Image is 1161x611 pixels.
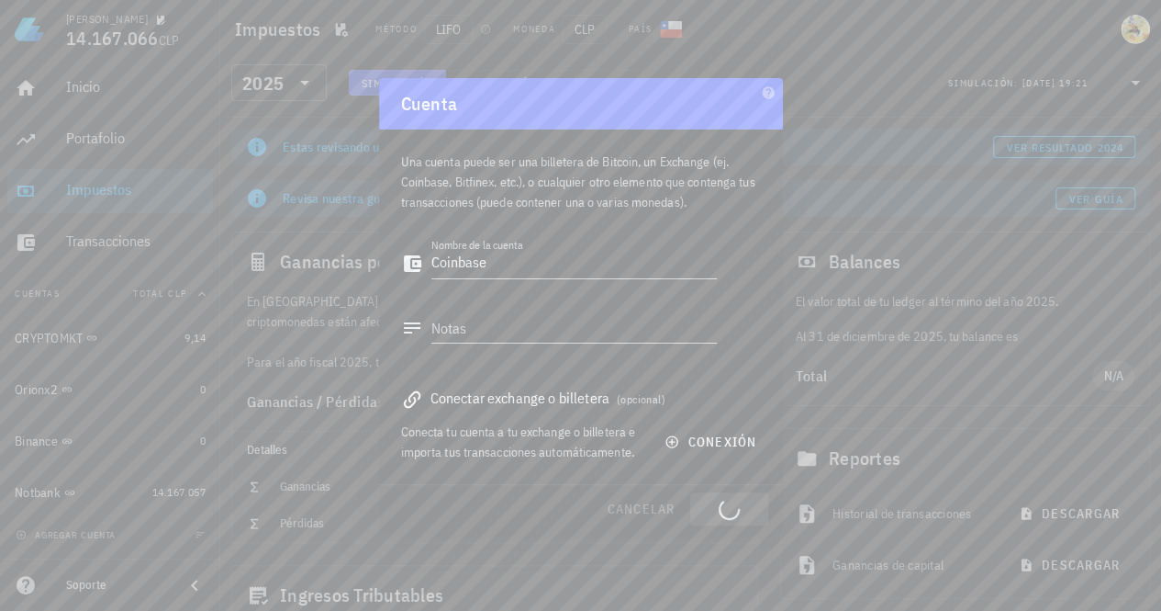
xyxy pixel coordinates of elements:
[401,422,643,462] div: Conecta tu cuenta a tu exchange o billetera e importa tus transacciones automáticamente.
[668,434,756,450] span: conexión
[401,130,761,223] div: Una cuenta puede ser una billetera de Bitcoin, un Exchange (ej. Coinbase, Bitfinex, etc.), o cual...
[379,78,783,130] div: Cuenta
[617,392,665,406] span: (opcional)
[653,425,771,458] button: conexión
[401,385,761,411] div: Conectar exchange o billetera
[431,238,523,252] label: Nombre de la cuenta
